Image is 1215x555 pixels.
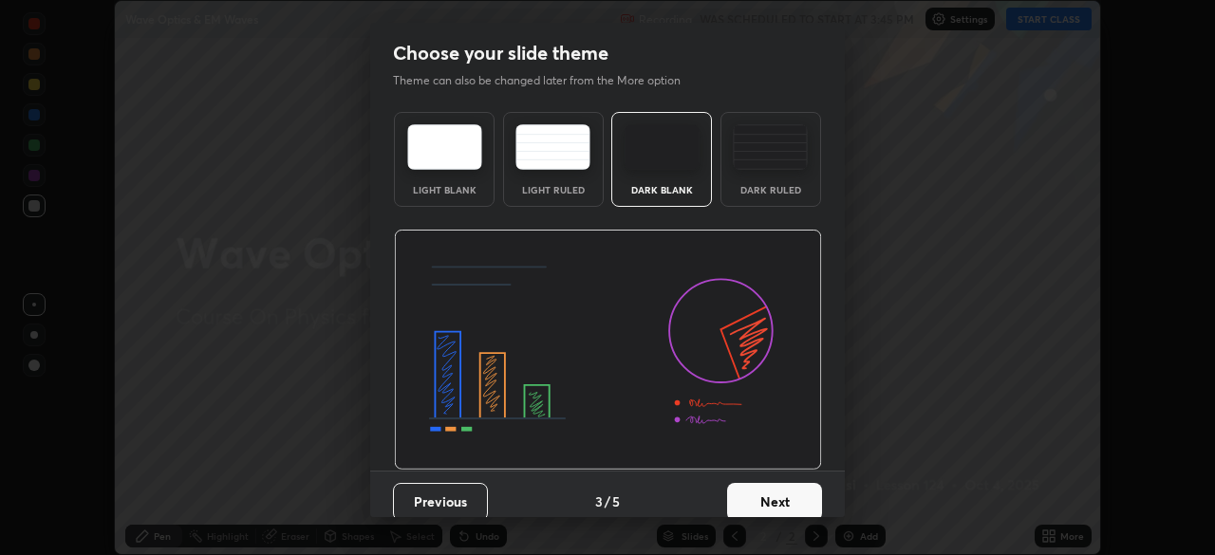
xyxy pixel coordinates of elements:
button: Next [727,483,822,521]
img: lightTheme.e5ed3b09.svg [407,124,482,170]
img: darkThemeBanner.d06ce4a2.svg [394,230,822,471]
h4: 5 [612,491,620,511]
h4: 3 [595,491,603,511]
p: Theme can also be changed later from the More option [393,72,701,89]
div: Light Blank [406,185,482,194]
div: Light Ruled [515,185,591,194]
div: Dark Blank [624,185,700,194]
h2: Choose your slide theme [393,41,608,65]
img: darkTheme.f0cc69e5.svg [625,124,700,170]
img: lightRuledTheme.5fabf969.svg [515,124,590,170]
h4: / [605,491,610,511]
img: darkRuledTheme.de295e13.svg [733,124,808,170]
button: Previous [393,483,488,521]
div: Dark Ruled [733,185,809,194]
